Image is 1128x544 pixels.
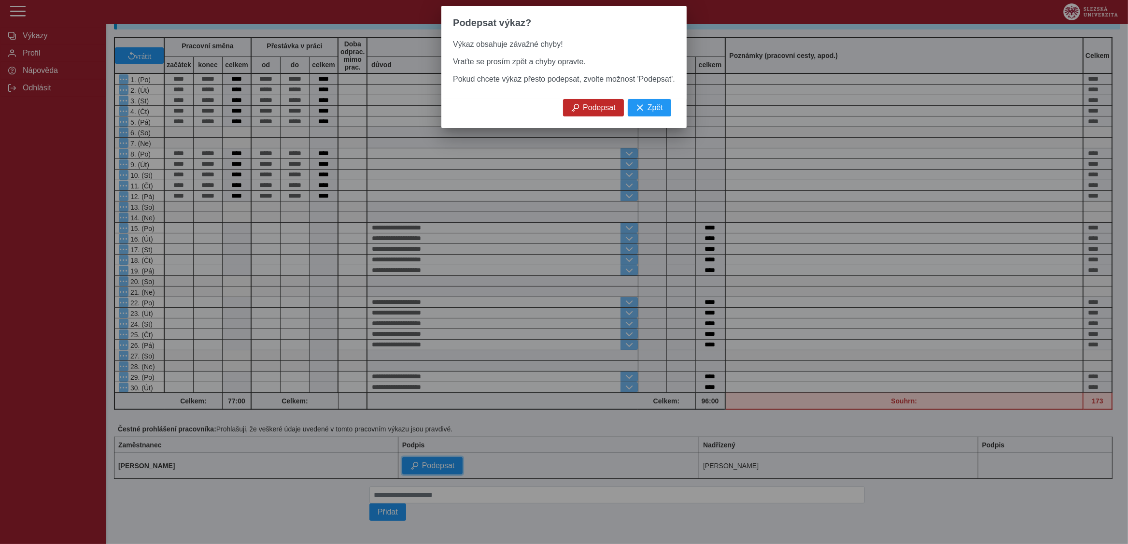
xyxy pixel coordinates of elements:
[563,99,624,116] button: Podepsat
[628,99,671,116] button: Zpět
[583,103,616,112] span: Podepsat
[453,40,675,83] span: Výkaz obsahuje závažné chyby! Vraťte se prosím zpět a chyby opravte. Pokud chcete výkaz přesto po...
[648,103,663,112] span: Zpět
[453,17,531,29] span: Podepsat výkaz?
